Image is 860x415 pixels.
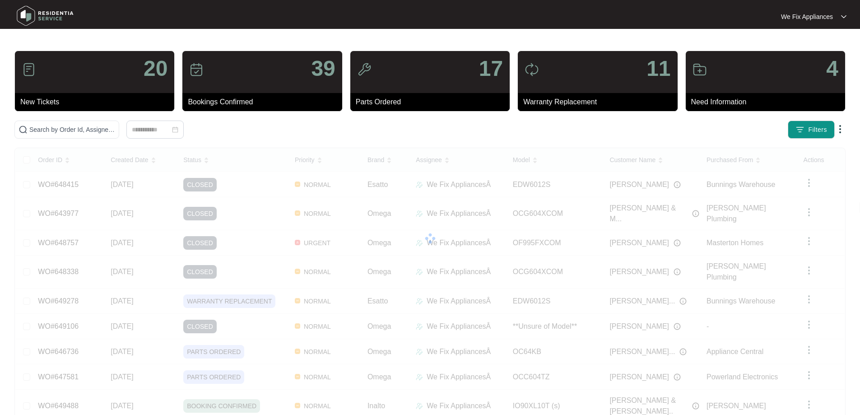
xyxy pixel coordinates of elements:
p: Parts Ordered [356,97,510,107]
p: New Tickets [20,97,174,107]
p: 17 [479,58,503,79]
p: Need Information [691,97,845,107]
p: 20 [144,58,167,79]
img: icon [189,62,204,77]
img: dropdown arrow [841,14,846,19]
p: 39 [311,58,335,79]
img: residentia service logo [14,2,77,29]
img: icon [357,62,372,77]
p: 11 [646,58,670,79]
p: Warranty Replacement [523,97,677,107]
img: icon [693,62,707,77]
img: icon [525,62,539,77]
p: Bookings Confirmed [188,97,342,107]
img: search-icon [19,125,28,134]
span: Filters [808,125,827,135]
img: icon [22,62,36,77]
p: 4 [826,58,838,79]
p: We Fix Appliances [781,12,833,21]
button: filter iconFilters [788,121,835,139]
img: filter icon [795,125,804,134]
input: Search by Order Id, Assignee Name, Customer Name, Brand and Model [29,125,115,135]
img: dropdown arrow [835,124,846,135]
